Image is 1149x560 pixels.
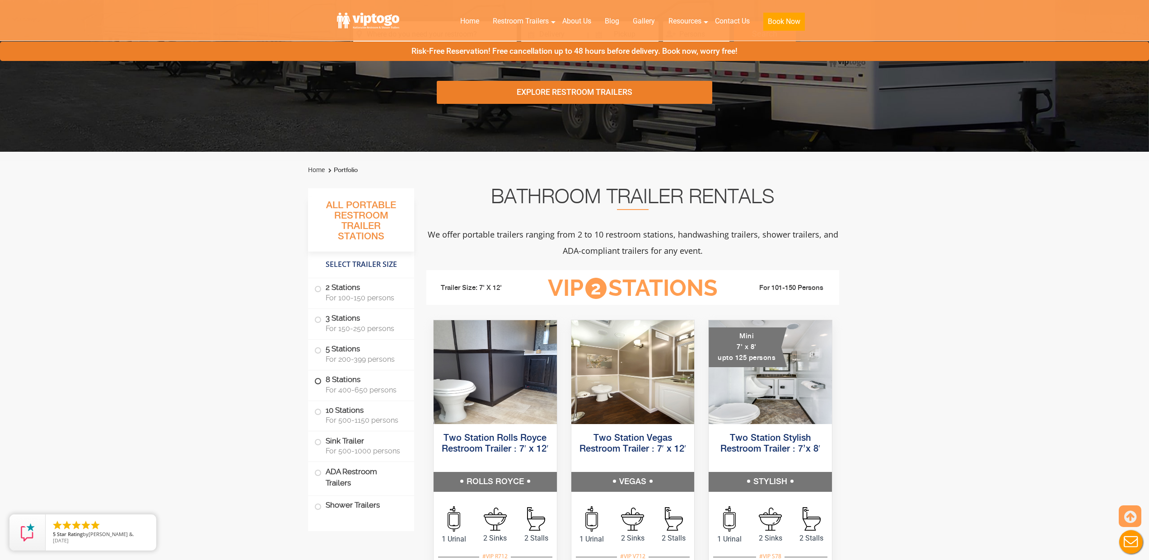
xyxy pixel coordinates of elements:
li:  [80,520,91,531]
a: Two Station Stylish Restroom Trailer : 7’x 8′ [720,434,820,454]
span: 5 [53,531,56,537]
span: 2 Sinks [612,533,654,544]
span: 2 Stalls [516,533,557,544]
a: Resources [662,11,708,31]
span: [DATE] [53,537,69,544]
span: For 150-250 persons [326,324,403,333]
img: Side view of two station restroom trailer with separate doors for males and females [571,320,695,424]
span: 1 Urinal [434,534,475,545]
h3: All Portable Restroom Trailer Stations [308,197,414,252]
img: an icon of stall [665,507,683,531]
li: For 101-150 Persons [732,283,833,294]
li:  [61,520,72,531]
a: Two Station Vegas Restroom Trailer : 7′ x 12′ [579,434,687,454]
li:  [71,520,82,531]
a: Gallery [626,11,662,31]
h3: VIP Stations [534,276,732,301]
span: [PERSON_NAME] &. [89,531,134,537]
h2: Bathroom Trailer Rentals [426,188,839,210]
span: For 200-399 persons [326,355,403,364]
img: A mini restroom trailer with two separate stations and separate doors for males and females [709,320,832,424]
a: Blog [598,11,626,31]
a: Home [453,11,486,31]
span: 2 Stalls [791,533,832,544]
p: We offer portable trailers ranging from 2 to 10 restroom stations, handwashing trailers, shower t... [426,226,839,259]
label: 5 Stations [314,340,408,368]
button: Book Now [763,13,805,31]
span: 1 Urinal [571,534,612,545]
h5: ROLLS ROYCE [434,472,557,492]
img: an icon of urinal [448,506,460,532]
div: Mini 7' x 8' upto 125 persons [709,327,787,367]
img: an icon of stall [527,507,545,531]
img: an icon of sink [759,508,782,531]
label: Sink Trailer [314,431,408,459]
label: Shower Trailers [314,496,408,515]
img: Review Rating [19,523,37,541]
span: 1 Urinal [709,534,750,545]
img: an icon of stall [803,507,821,531]
span: For 500-1000 persons [326,447,403,455]
label: 2 Stations [314,278,408,306]
span: by [53,532,149,538]
h5: STYLISH [709,472,832,492]
h5: VEGAS [571,472,695,492]
img: an icon of urinal [585,506,598,532]
label: 3 Stations [314,309,408,337]
span: For 400-650 persons [326,386,403,394]
a: About Us [556,11,598,31]
a: Restroom Trailers [486,11,556,31]
span: Star Rating [57,531,83,537]
li: Trailer Size: 7' X 12' [433,275,534,302]
label: 8 Stations [314,370,408,398]
span: 2 Sinks [750,533,791,544]
label: 10 Stations [314,401,408,429]
span: 2 [585,278,607,299]
li: Portfolio [326,165,358,176]
a: Two Station Rolls Royce Restroom Trailer : 7′ x 12′ [442,434,549,454]
span: For 500-1150 persons [326,416,403,425]
span: For 100-150 persons [326,294,403,302]
label: ADA Restroom Trailers [314,462,408,493]
span: 2 Stalls [653,533,694,544]
li:  [90,520,101,531]
img: an icon of sink [484,508,507,531]
button: Live Chat [1113,524,1149,560]
a: Home [308,166,325,173]
a: Contact Us [708,11,757,31]
span: 2 Sinks [475,533,516,544]
a: Book Now [757,11,812,36]
li:  [52,520,63,531]
div: Explore Restroom Trailers [437,81,713,104]
img: an icon of urinal [723,506,736,532]
img: Side view of two station restroom trailer with separate doors for males and females [434,320,557,424]
img: an icon of sink [621,508,644,531]
h4: Select Trailer Size [308,256,414,273]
